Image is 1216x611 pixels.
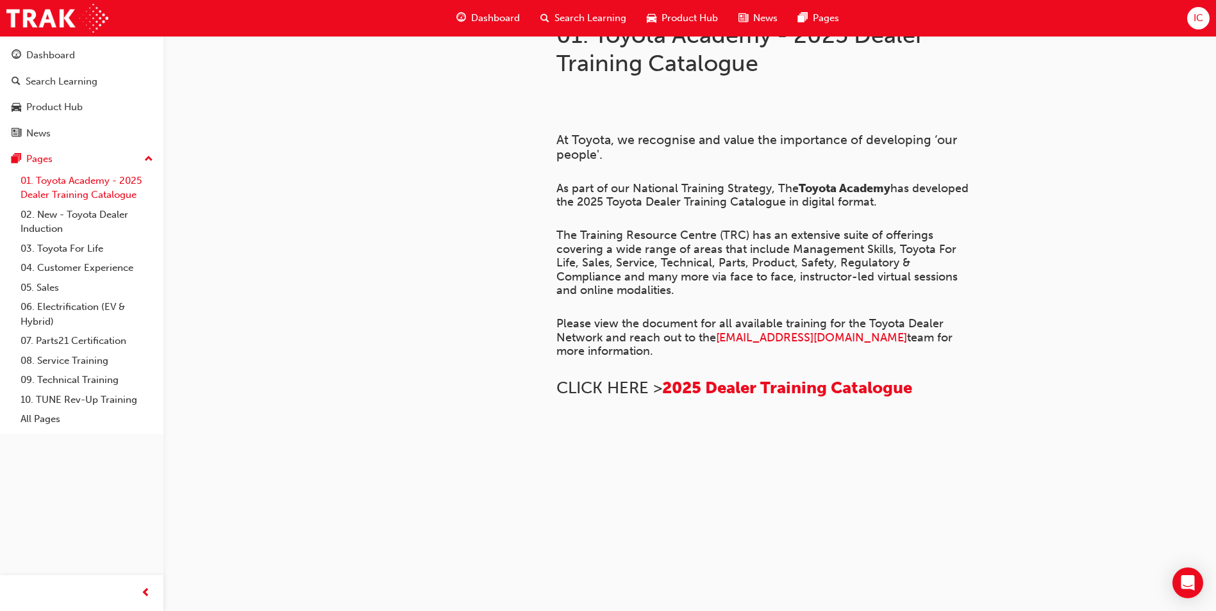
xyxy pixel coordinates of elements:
[716,330,907,345] a: [EMAIL_ADDRESS][DOMAIN_NAME]
[5,70,158,94] a: Search Learning
[15,297,158,331] a: 06. Electrification (EV & Hybrid)
[662,378,912,398] a: 2025 Dealer Training Catalogue
[15,390,158,410] a: 10. TUNE Rev-Up Training
[471,11,520,26] span: Dashboard
[144,151,153,168] span: up-icon
[15,331,158,351] a: 07. Parts21 Certification
[15,171,158,205] a: 01. Toyota Academy - 2025 Dealer Training Catalogue
[26,100,83,115] div: Product Hub
[26,74,97,89] div: Search Learning
[540,10,549,26] span: search-icon
[456,10,466,26] span: guage-icon
[15,351,158,371] a: 08. Service Training
[728,5,788,31] a: news-iconNews
[556,133,960,162] span: At Toyota, we recognise and value the importance of developing ‘our people'.
[530,5,637,31] a: search-iconSearch Learning
[12,50,21,61] span: guage-icon
[556,181,972,209] span: has developed the 2025 Toyota Dealer Training Catalogue in digital format.
[662,11,718,26] span: Product Hub
[637,5,728,31] a: car-iconProduct Hub
[1187,7,1210,29] button: IC
[799,181,890,195] span: Toyota Academy
[26,152,53,167] div: Pages
[15,370,158,390] a: 09. Technical Training
[556,181,799,195] span: As part of our National Training Strategy, The
[813,11,839,26] span: Pages
[12,128,21,140] span: news-icon
[26,48,75,63] div: Dashboard
[5,95,158,119] a: Product Hub
[141,585,151,601] span: prev-icon
[446,5,530,31] a: guage-iconDashboard
[15,239,158,259] a: 03. Toyota For Life
[798,10,808,26] span: pages-icon
[15,278,158,298] a: 05. Sales
[556,21,977,77] h1: 01. Toyota Academy - 2025 Dealer Training Catalogue
[6,4,108,33] img: Trak
[556,316,947,345] span: Please view the document for all available training for the Toyota Dealer Network and reach out t...
[554,11,626,26] span: Search Learning
[647,10,656,26] span: car-icon
[5,122,158,145] a: News
[5,147,158,171] button: Pages
[1172,567,1203,598] div: Open Intercom Messenger
[5,44,158,67] a: Dashboard
[556,330,956,359] span: team for more information.
[12,76,21,88] span: search-icon
[556,228,961,297] span: The Training Resource Centre (TRC) has an extensive suite of offerings covering a wide range of a...
[1194,11,1203,26] span: IC
[738,10,748,26] span: news-icon
[788,5,849,31] a: pages-iconPages
[753,11,778,26] span: News
[5,41,158,147] button: DashboardSearch LearningProduct HubNews
[12,154,21,165] span: pages-icon
[15,258,158,278] a: 04. Customer Experience
[15,409,158,429] a: All Pages
[12,102,21,113] span: car-icon
[556,378,662,398] span: CLICK HERE >
[15,205,158,239] a: 02. New - Toyota Dealer Induction
[26,126,51,141] div: News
